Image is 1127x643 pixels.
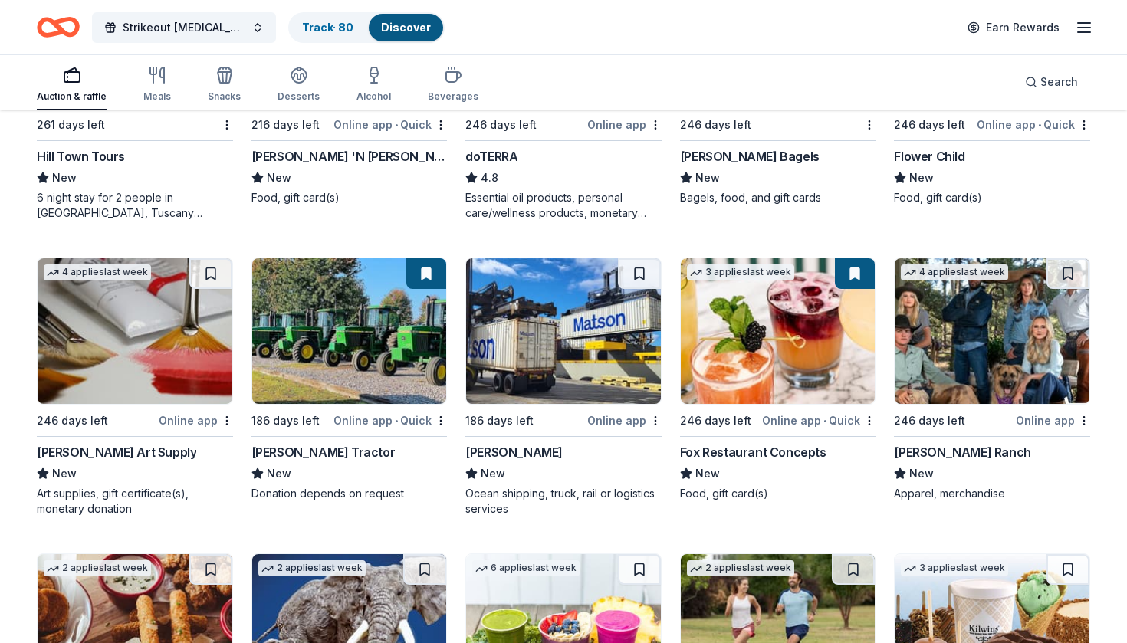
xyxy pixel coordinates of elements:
[251,258,448,501] a: Image for Meade Tractor186 days leftOnline app•Quick[PERSON_NAME] TractorNewDonation depends on r...
[909,464,934,483] span: New
[1016,411,1090,430] div: Online app
[695,169,720,187] span: New
[38,258,232,404] img: Image for Trekell Art Supply
[123,18,245,37] span: Strikeout [MEDICAL_DATA]
[465,147,517,166] div: doTERRA
[288,12,445,43] button: Track· 80Discover
[680,486,876,501] div: Food, gift card(s)
[894,190,1090,205] div: Food, gift card(s)
[356,60,391,110] button: Alcohol
[465,116,537,134] div: 246 days left
[251,116,320,134] div: 216 days left
[894,443,1030,461] div: [PERSON_NAME] Ranch
[465,412,534,430] div: 186 days left
[1038,119,1041,131] span: •
[680,116,751,134] div: 246 days left
[37,412,108,430] div: 246 days left
[37,190,233,221] div: 6 night stay for 2 people in [GEOGRAPHIC_DATA], Tuscany (charity rate is $1380; retails at $2200;...
[472,560,580,576] div: 6 applies last week
[901,560,1008,576] div: 3 applies last week
[465,443,563,461] div: [PERSON_NAME]
[251,412,320,430] div: 186 days left
[37,60,107,110] button: Auction & raffle
[395,119,398,131] span: •
[465,486,662,517] div: Ocean shipping, truck, rail or logistics services
[428,60,478,110] button: Beverages
[252,258,447,404] img: Image for Meade Tractor
[37,116,105,134] div: 261 days left
[1040,73,1078,91] span: Search
[37,258,233,517] a: Image for Trekell Art Supply4 applieslast week246 days leftOnline app[PERSON_NAME] Art SupplyNewA...
[159,411,233,430] div: Online app
[894,116,965,134] div: 246 days left
[44,264,151,280] div: 4 applies last week
[381,21,431,34] a: Discover
[895,258,1089,404] img: Image for Kimes Ranch
[37,90,107,103] div: Auction & raffle
[977,115,1090,134] div: Online app Quick
[395,415,398,427] span: •
[894,258,1090,501] a: Image for Kimes Ranch4 applieslast week246 days leftOnline app[PERSON_NAME] RanchNewApparel, merc...
[695,464,720,483] span: New
[278,60,320,110] button: Desserts
[958,14,1069,41] a: Earn Rewards
[302,21,353,34] a: Track· 80
[333,115,447,134] div: Online app Quick
[428,90,478,103] div: Beverages
[37,147,125,166] div: Hill Town Tours
[680,443,826,461] div: Fox Restaurant Concepts
[37,443,196,461] div: [PERSON_NAME] Art Supply
[680,147,820,166] div: [PERSON_NAME] Bagels
[680,412,751,430] div: 246 days left
[587,115,662,134] div: Online app
[92,12,276,43] button: Strikeout [MEDICAL_DATA]
[267,464,291,483] span: New
[143,60,171,110] button: Meals
[894,486,1090,501] div: Apparel, merchandise
[481,464,505,483] span: New
[762,411,876,430] div: Online app Quick
[37,9,80,45] a: Home
[208,60,241,110] button: Snacks
[258,560,366,576] div: 2 applies last week
[333,411,447,430] div: Online app Quick
[1013,67,1090,97] button: Search
[356,90,391,103] div: Alcohol
[680,190,876,205] div: Bagels, food, and gift cards
[251,190,448,205] div: Food, gift card(s)
[466,258,661,404] img: Image for Matson
[37,486,233,517] div: Art supplies, gift certificate(s), monetary donation
[208,90,241,103] div: Snacks
[687,560,794,576] div: 2 applies last week
[901,264,1008,280] div: 4 applies last week
[143,90,171,103] div: Meals
[52,464,77,483] span: New
[251,486,448,501] div: Donation depends on request
[894,147,964,166] div: Flower Child
[909,169,934,187] span: New
[680,258,876,501] a: Image for Fox Restaurant Concepts3 applieslast week246 days leftOnline app•QuickFox Restaurant Co...
[681,258,876,404] img: Image for Fox Restaurant Concepts
[823,415,826,427] span: •
[267,169,291,187] span: New
[587,411,662,430] div: Online app
[481,169,498,187] span: 4.8
[465,258,662,517] a: Image for Matson186 days leftOnline app[PERSON_NAME]NewOcean shipping, truck, rail or logistics s...
[894,412,965,430] div: 246 days left
[251,443,396,461] div: [PERSON_NAME] Tractor
[465,190,662,221] div: Essential oil products, personal care/wellness products, monetary donations
[278,90,320,103] div: Desserts
[44,560,151,576] div: 2 applies last week
[52,169,77,187] span: New
[687,264,794,280] div: 3 applies last week
[251,147,448,166] div: [PERSON_NAME] 'N [PERSON_NAME]'s BBQ Restaurant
